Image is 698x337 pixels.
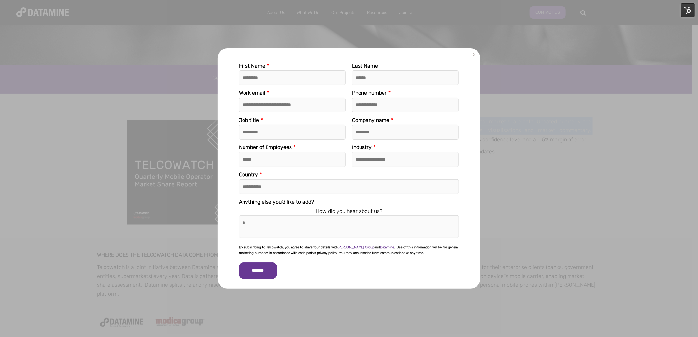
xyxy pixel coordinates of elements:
span: Country [239,171,258,178]
legend: How did you hear about us? [239,207,459,215]
a: Datamine [380,245,394,249]
span: Last Name [352,63,378,69]
span: Phone number [352,90,387,96]
a: [PERSON_NAME] Group [338,245,374,249]
span: Number of Employees [239,144,292,150]
img: HubSpot Tools Menu Toggle [681,3,695,17]
span: Job title [239,117,259,123]
span: Work email [239,90,265,96]
span: Company name [352,117,389,123]
span: Industry [352,144,372,150]
span: First Name [239,63,265,69]
span: Anything else you'd like to add? [239,199,314,205]
a: X [470,51,478,59]
p: By subscribing to Telcowatch, you agree to share your details with and . Use of this information ... [239,245,459,256]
